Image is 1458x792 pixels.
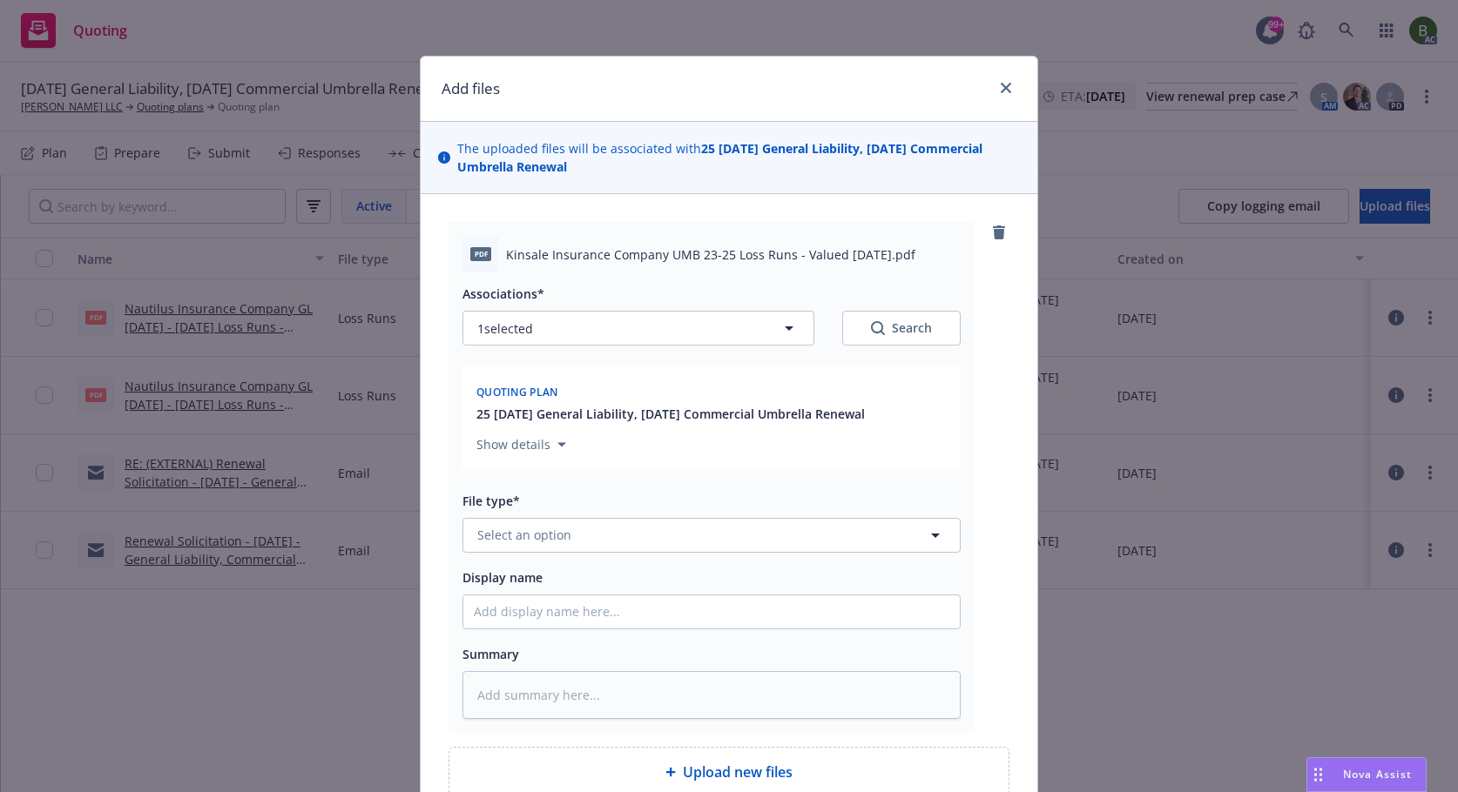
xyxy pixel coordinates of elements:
span: Summary [462,646,519,662]
svg: Search [871,321,885,335]
span: Kinsale Insurance Company UMB 23-25 Loss Runs - Valued [DATE].pdf [506,245,915,264]
span: Select an option [477,526,571,544]
div: Drag to move [1307,758,1329,791]
span: Upload new files [683,762,793,782]
button: SearchSearch [842,311,961,346]
span: Display name [462,569,543,586]
span: Quoting plan [476,385,558,399]
div: Search [871,319,932,337]
h1: Add files [442,77,500,100]
button: Nova Assist [1306,757,1427,792]
button: Select an option [462,518,961,553]
span: 1 selected [477,319,533,338]
button: 25 [DATE] General Liability, [DATE] Commercial Umbrella Renewal [476,405,865,423]
button: Show details [469,434,573,455]
strong: 25 [DATE] General Liability, [DATE] Commercial Umbrella Renewal [457,140,982,175]
a: close [996,77,1016,98]
span: File type* [462,493,520,509]
span: Nova Assist [1343,767,1412,782]
button: 1selected [462,311,814,346]
span: Associations* [462,285,544,302]
span: pdf [470,247,491,260]
a: remove [989,222,1009,243]
input: Add display name here... [463,595,960,628]
span: The uploaded files will be associated with [457,139,1020,176]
